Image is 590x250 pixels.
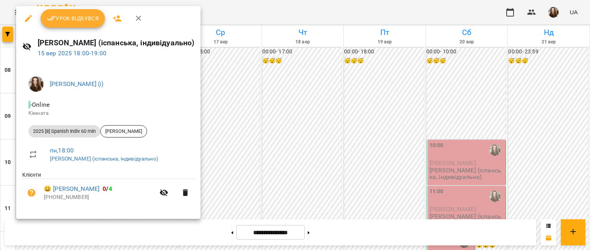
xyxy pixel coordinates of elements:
button: Візит ще не сплачено. Додати оплату? [22,184,41,202]
span: - Online [28,101,51,108]
b: / [103,185,112,192]
a: [PERSON_NAME] (і) [50,80,104,88]
div: [PERSON_NAME] [100,125,147,137]
p: Кімната [28,109,188,117]
a: пн , 18:00 [50,147,74,154]
span: 4 [109,185,112,192]
span: 2025 [8] Spanish Indiv 60 min [28,128,100,135]
p: [PHONE_NUMBER] [44,194,155,201]
ul: Клієнти [22,171,194,209]
button: Урок відбувся [41,9,105,28]
span: [PERSON_NAME] [101,128,147,135]
h6: [PERSON_NAME] (іспанська, індивідуально) [38,37,195,49]
span: Урок відбувся [47,14,99,23]
a: 😀 [PERSON_NAME] [44,184,99,194]
img: f828951e34a2a7ae30fa923eeeaf7e77.jpg [28,76,44,92]
span: 0 [103,185,106,192]
a: [PERSON_NAME] (іспанська, індивідуально) [50,156,158,162]
a: 15 вер 2025 18:00-19:00 [38,50,106,57]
